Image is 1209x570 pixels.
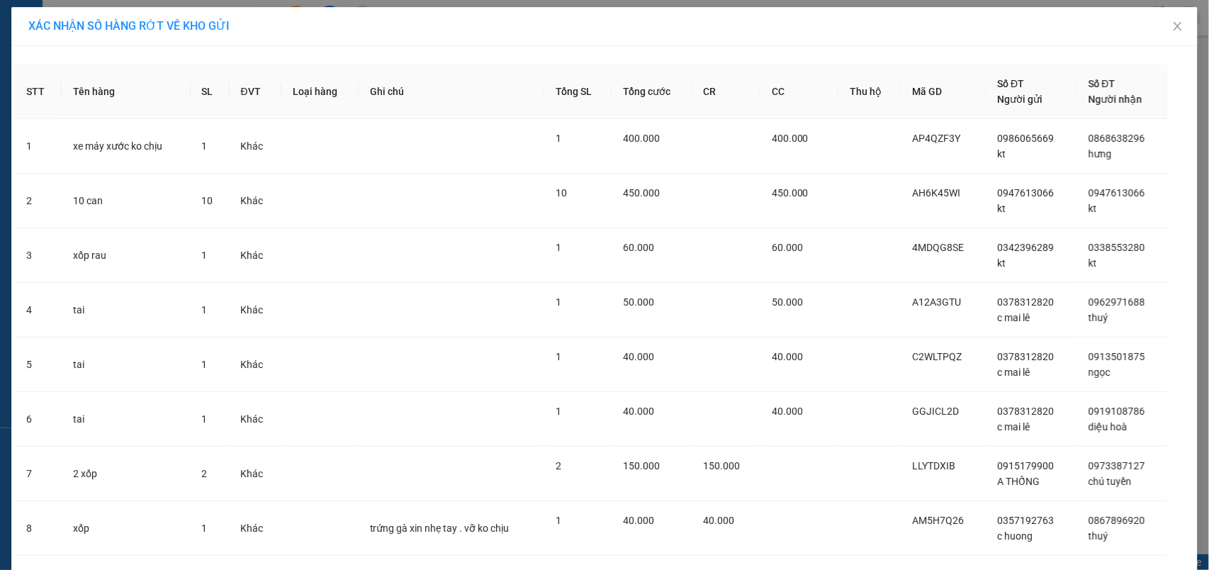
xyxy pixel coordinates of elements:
[901,65,986,119] th: Mã GD
[998,530,1033,542] span: c huong
[998,460,1055,471] span: 0915179900
[202,304,208,315] span: 1
[556,133,561,144] span: 1
[623,406,654,417] span: 40.000
[998,242,1055,253] span: 0342396289
[1089,257,1097,269] span: kt
[912,351,962,362] span: C2WLTPQZ
[370,522,510,534] span: trứng gà xin nhẹ tay . vỡ ko chịu
[1089,476,1132,487] span: chú tuyền
[623,296,654,308] span: 50.000
[556,296,561,308] span: 1
[556,351,561,362] span: 1
[230,65,281,119] th: ĐVT
[556,406,561,417] span: 1
[998,148,1006,160] span: kt
[912,296,961,308] span: A12A3GTU
[998,78,1025,89] span: Số ĐT
[772,133,809,144] span: 400.000
[998,421,1030,432] span: c mai lê
[998,351,1055,362] span: 0378312820
[202,195,213,206] span: 10
[692,65,760,119] th: CR
[15,228,62,283] td: 3
[623,133,660,144] span: 400.000
[230,392,281,447] td: Khác
[15,174,62,228] td: 2
[998,406,1055,417] span: 0378312820
[281,65,359,119] th: Loại hàng
[544,65,612,119] th: Tổng SL
[62,65,190,119] th: Tên hàng
[230,447,281,501] td: Khác
[202,413,208,425] span: 1
[230,174,281,228] td: Khác
[912,460,955,471] span: LLYTDXIB
[1089,78,1115,89] span: Số ĐT
[556,460,561,471] span: 2
[1089,242,1145,253] span: 0338553280
[62,501,190,556] td: xốp
[772,351,803,362] span: 40.000
[202,140,208,152] span: 1
[612,65,692,119] th: Tổng cước
[62,337,190,392] td: tai
[15,501,62,556] td: 8
[623,515,654,526] span: 40.000
[998,257,1006,269] span: kt
[772,187,809,199] span: 450.000
[230,228,281,283] td: Khác
[1158,7,1198,47] button: Close
[998,94,1043,105] span: Người gửi
[202,468,208,479] span: 2
[1089,312,1108,323] span: thuý
[15,119,62,174] td: 1
[623,187,660,199] span: 450.000
[623,460,660,471] span: 150.000
[230,119,281,174] td: Khác
[1089,187,1145,199] span: 0947613066
[998,367,1030,378] span: c mai lê
[556,187,567,199] span: 10
[1089,515,1145,526] span: 0867896920
[1089,351,1145,362] span: 0913501875
[704,515,735,526] span: 40.000
[1089,94,1142,105] span: Người nhận
[15,65,62,119] th: STT
[998,476,1040,487] span: A THỐNG
[1089,203,1097,214] span: kt
[202,359,208,370] span: 1
[998,133,1055,144] span: 0986065669
[704,460,741,471] span: 150.000
[623,351,654,362] span: 40.000
[998,515,1055,526] span: 0357192763
[912,242,964,253] span: 4MDQG8SE
[1089,367,1110,378] span: ngọc
[760,65,838,119] th: CC
[998,203,1006,214] span: kt
[1172,21,1183,32] span: close
[1089,406,1145,417] span: 0919108786
[191,65,230,119] th: SL
[556,515,561,526] span: 1
[230,501,281,556] td: Khác
[62,174,190,228] td: 10 can
[202,522,208,534] span: 1
[62,392,190,447] td: tai
[998,187,1055,199] span: 0947613066
[1089,296,1145,308] span: 0962971688
[15,447,62,501] td: 7
[202,250,208,261] span: 1
[838,65,901,119] th: Thu hộ
[1089,460,1145,471] span: 0973387127
[15,337,62,392] td: 5
[772,296,803,308] span: 50.000
[1089,530,1108,542] span: thuý
[1089,133,1145,144] span: 0868638296
[772,242,803,253] span: 60.000
[772,406,803,417] span: 40.000
[998,312,1030,323] span: c mai lê
[912,406,959,417] span: GGJICL2D
[62,447,190,501] td: 2 xốp
[1089,148,1112,160] span: hưng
